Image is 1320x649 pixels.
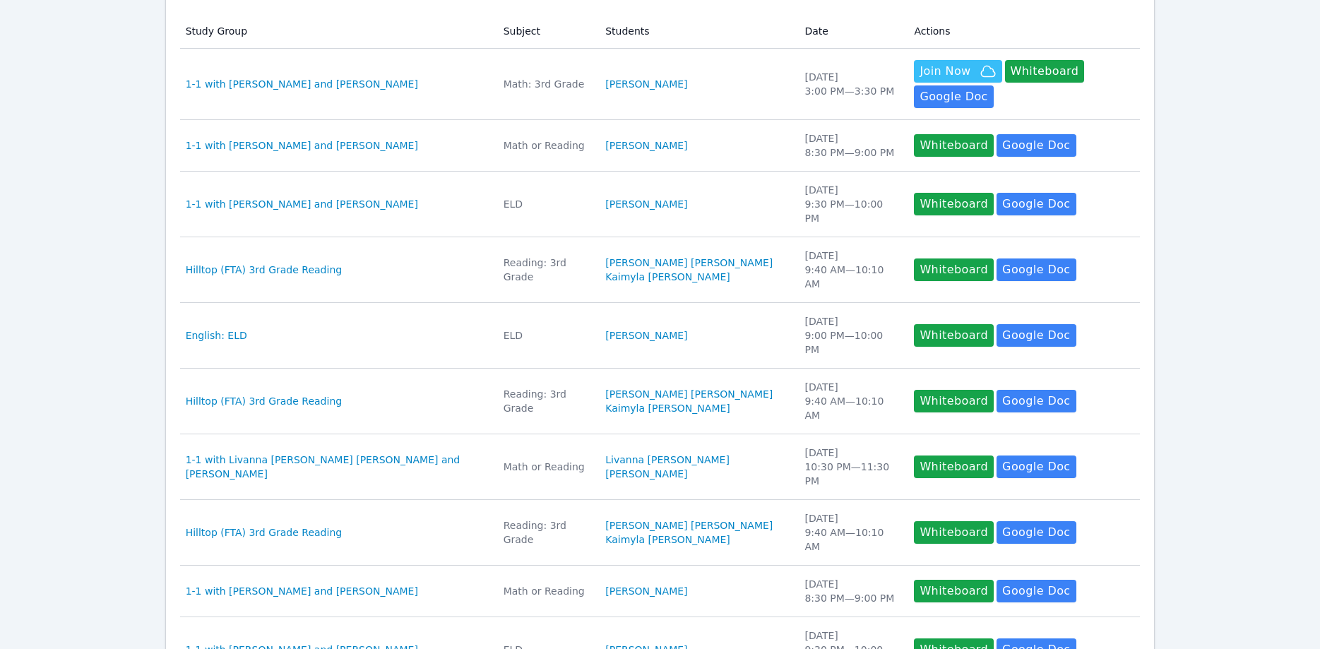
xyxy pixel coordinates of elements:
button: Whiteboard [1005,60,1085,83]
button: Whiteboard [914,390,994,412]
button: Whiteboard [914,324,994,347]
a: Google Doc [997,258,1076,281]
button: Whiteboard [914,193,994,215]
div: [DATE] 8:30 PM — 9:00 PM [804,577,897,605]
a: [PERSON_NAME] [605,138,687,153]
div: ELD [504,197,589,211]
a: Google Doc [997,580,1076,602]
button: Whiteboard [914,580,994,602]
button: Whiteboard [914,456,994,478]
a: 1-1 with [PERSON_NAME] and [PERSON_NAME] [186,77,418,91]
a: Livanna [PERSON_NAME] [PERSON_NAME] [605,453,787,481]
tr: 1-1 with Livanna [PERSON_NAME] [PERSON_NAME] and [PERSON_NAME]Math or ReadingLivanna [PERSON_NAME... [180,434,1141,500]
div: [DATE] 9:00 PM — 10:00 PM [804,314,897,357]
a: Hilltop (FTA) 3rd Grade Reading [186,263,343,277]
div: [DATE] 9:40 AM — 10:10 AM [804,380,897,422]
a: [PERSON_NAME] [PERSON_NAME] [605,256,773,270]
div: Math or Reading [504,138,589,153]
a: Google Doc [997,390,1076,412]
button: Whiteboard [914,258,994,281]
a: Google Doc [997,456,1076,478]
a: 1-1 with Livanna [PERSON_NAME] [PERSON_NAME] and [PERSON_NAME] [186,453,487,481]
div: [DATE] 9:40 AM — 10:10 AM [804,511,897,554]
tr: Hilltop (FTA) 3rd Grade ReadingReading: 3rd Grade[PERSON_NAME] [PERSON_NAME]Kaimyla [PERSON_NAME]... [180,369,1141,434]
div: Math: 3rd Grade [504,77,589,91]
a: Google Doc [997,193,1076,215]
tr: 1-1 with [PERSON_NAME] and [PERSON_NAME]Math: 3rd Grade[PERSON_NAME][DATE]3:00 PM—3:30 PMJoin Now... [180,49,1141,120]
div: Reading: 3rd Grade [504,387,589,415]
a: [PERSON_NAME] [605,584,687,598]
tr: 1-1 with [PERSON_NAME] and [PERSON_NAME]Math or Reading[PERSON_NAME][DATE]8:30 PM—9:00 PMWhiteboa... [180,120,1141,172]
a: English: ELD [186,328,247,343]
a: [PERSON_NAME] [605,197,687,211]
a: 1-1 with [PERSON_NAME] and [PERSON_NAME] [186,197,418,211]
tr: English: ELDELD[PERSON_NAME][DATE]9:00 PM—10:00 PMWhiteboardGoogle Doc [180,303,1141,369]
a: Google Doc [914,85,993,108]
tr: 1-1 with [PERSON_NAME] and [PERSON_NAME]Math or Reading[PERSON_NAME][DATE]8:30 PM—9:00 PMWhiteboa... [180,566,1141,617]
div: [DATE] 8:30 PM — 9:00 PM [804,131,897,160]
tr: Hilltop (FTA) 3rd Grade ReadingReading: 3rd Grade[PERSON_NAME] [PERSON_NAME]Kaimyla [PERSON_NAME]... [180,500,1141,566]
a: 1-1 with [PERSON_NAME] and [PERSON_NAME] [186,584,418,598]
th: Study Group [180,14,495,49]
a: Kaimyla [PERSON_NAME] [605,270,730,284]
div: ELD [504,328,589,343]
a: Hilltop (FTA) 3rd Grade Reading [186,525,343,540]
th: Students [597,14,796,49]
button: Join Now [914,60,1001,83]
div: Math or Reading [504,584,589,598]
a: [PERSON_NAME] [605,328,687,343]
th: Date [796,14,905,49]
div: Reading: 3rd Grade [504,518,589,547]
a: Kaimyla [PERSON_NAME] [605,532,730,547]
div: [DATE] 9:30 PM — 10:00 PM [804,183,897,225]
button: Whiteboard [914,134,994,157]
div: [DATE] 10:30 PM — 11:30 PM [804,446,897,488]
span: Join Now [920,63,970,80]
th: Subject [495,14,597,49]
a: Kaimyla [PERSON_NAME] [605,401,730,415]
div: Reading: 3rd Grade [504,256,589,284]
a: Hilltop (FTA) 3rd Grade Reading [186,394,343,408]
a: [PERSON_NAME] [PERSON_NAME] [605,518,773,532]
div: Math or Reading [504,460,589,474]
a: [PERSON_NAME] [PERSON_NAME] [605,387,773,401]
div: [DATE] 9:40 AM — 10:10 AM [804,249,897,291]
a: Google Doc [997,521,1076,544]
a: Google Doc [997,324,1076,347]
tr: 1-1 with [PERSON_NAME] and [PERSON_NAME]ELD[PERSON_NAME][DATE]9:30 PM—10:00 PMWhiteboardGoogle Doc [180,172,1141,237]
button: Whiteboard [914,521,994,544]
div: [DATE] 3:00 PM — 3:30 PM [804,70,897,98]
a: Google Doc [997,134,1076,157]
a: 1-1 with [PERSON_NAME] and [PERSON_NAME] [186,138,418,153]
tr: Hilltop (FTA) 3rd Grade ReadingReading: 3rd Grade[PERSON_NAME] [PERSON_NAME]Kaimyla [PERSON_NAME]... [180,237,1141,303]
a: [PERSON_NAME] [605,77,687,91]
th: Actions [905,14,1140,49]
